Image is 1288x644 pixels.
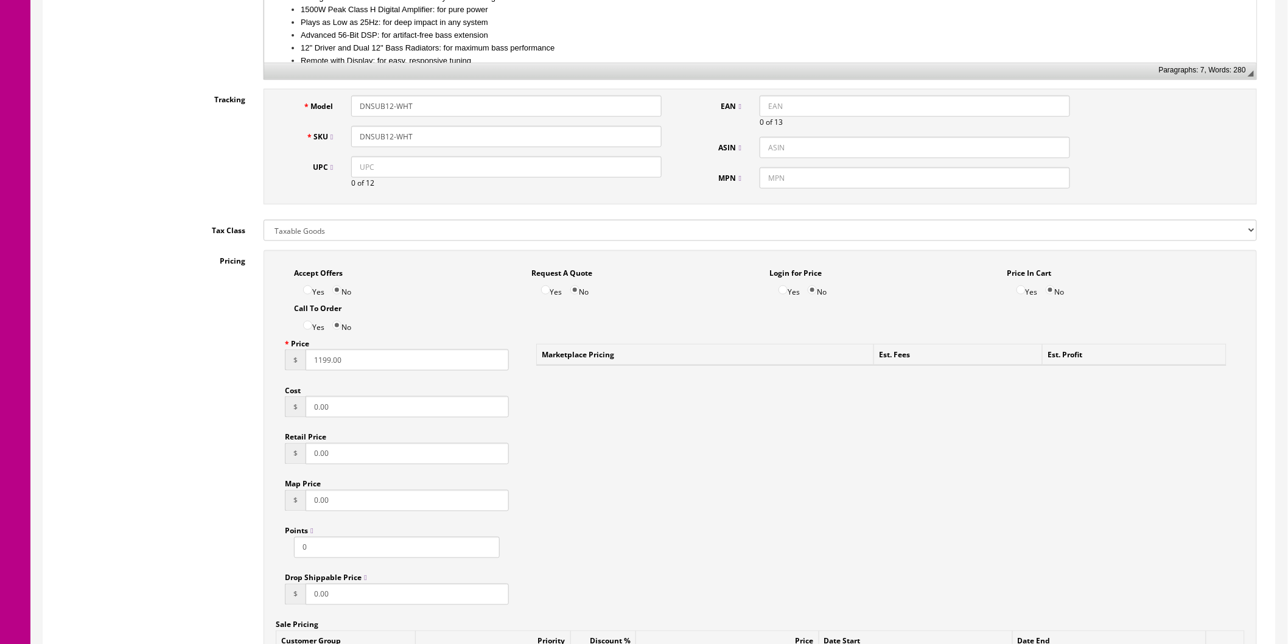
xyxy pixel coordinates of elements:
span: $ [285,490,306,511]
div: Statistics [1159,66,1246,74]
span: Points [285,526,313,536]
span: 12" Driver and Dual 12" Bass Radiators: for maximum bass performance [37,224,290,233]
input: MPN [760,167,1070,189]
label: Yes [779,279,800,298]
label: Sale Pricing [276,614,318,631]
label: Retail Price [285,427,326,443]
span: Plays as Low as 25Hz: for deep impact in any system [37,198,224,208]
label: Cost [285,380,301,396]
label: Price [285,333,309,349]
span: EAN [721,101,741,111]
span: Advanced 56-Bit DSP: for artifact-free bass extension [37,211,224,220]
input: No [808,285,817,295]
span: UPC [313,162,333,172]
label: Tax Class [52,220,254,236]
label: No [808,279,827,298]
span: $ [285,396,306,418]
input: Yes [779,285,788,295]
span: $ [285,443,306,464]
label: No [332,279,351,298]
span: ASIN [719,142,741,153]
input: EAN [760,96,1070,117]
span: Resize [1248,71,1254,77]
input: This should be a number with up to 2 decimal places. [306,584,509,605]
label: Request A Quote [532,262,593,279]
label: Yes [303,314,324,333]
label: Yes [303,279,324,298]
input: This should be a number with up to 2 decimal places. [306,443,509,464]
input: No [1046,285,1055,295]
span: 3XR Architecture: for shockingly loud, clear, deep bass [37,161,228,170]
td: Est. Fees [874,345,1043,366]
span: Drop Shippable Price [285,573,366,583]
input: This should be a number with up to 2 decimal places. [306,349,509,371]
label: No [332,314,351,333]
input: Yes [303,321,312,330]
input: No [332,285,341,295]
label: No [1046,279,1065,298]
span: Paragraphs: 7, Words: 280 [1159,66,1246,74]
input: Yes [541,285,550,295]
span: MPN [719,173,741,183]
span: 0 [760,117,764,127]
label: Yes [541,279,562,298]
span: Intelligent Phase Control: for seamless system blending [37,173,231,183]
td: Marketplace Pricing [537,345,874,366]
input: No [570,285,579,295]
span: $ [285,584,306,605]
label: Tracking [52,89,254,105]
b: 3XR Architecturefor as much bass as aported 15” subwoofer [12,89,240,99]
label: Model [276,96,342,112]
input: Yes [1017,285,1026,295]
span: Remote with Display: for easy, responsive tuning [37,237,207,246]
span: of 12 [357,178,374,188]
input: UPC [351,156,662,178]
input: Model [351,96,662,117]
input: SKU [351,126,662,147]
input: Yes [303,285,312,295]
input: This should be a number with up to 2 decimal places. [306,396,509,418]
span: 0 [351,178,355,188]
b: Features: [12,140,48,149]
label: Map Price [285,474,321,490]
label: Pricing [52,250,254,267]
label: Login for Price [769,262,822,279]
span: You will receive: Definitive Technology DNSUB12-WHT White Ultra-Performance Subwoofer Loaded with... [12,13,970,149]
label: Accept Offers [294,262,343,279]
span: of 13 [766,117,783,127]
label: Yes [1017,279,1038,298]
label: Price In Cart [1007,262,1052,279]
input: This should be a number with up to 2 decimal places. [306,490,509,511]
span: 1500W Peak Class H Digital Amplifier: for pure power [37,186,224,195]
label: No [570,279,589,298]
span: SKU [313,131,333,142]
input: ASIN [760,137,1070,158]
span: $ [285,349,306,371]
label: Call To Order [294,298,341,314]
input: No [332,321,341,330]
td: Est. Profit [1043,345,1227,366]
b: DN12 [12,26,32,35]
input: Points [294,537,500,558]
